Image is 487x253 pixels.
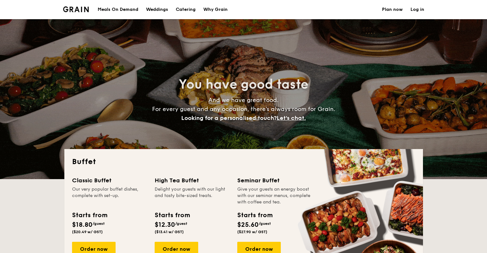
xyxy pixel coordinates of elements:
[72,230,103,234] span: ($20.49 w/ GST)
[237,210,272,220] div: Starts from
[155,221,175,229] span: $12.30
[237,176,312,185] div: Seminar Buffet
[93,221,105,226] span: /guest
[63,6,89,12] img: Grain
[155,230,184,234] span: ($13.41 w/ GST)
[72,157,415,167] h2: Buffet
[155,176,230,185] div: High Tea Buffet
[63,6,89,12] a: Logotype
[237,221,259,229] span: $25.60
[277,115,306,122] span: Let's chat.
[237,230,267,234] span: ($27.90 w/ GST)
[155,186,230,205] div: Delight your guests with our light and tasty bite-sized treats.
[179,77,308,92] span: You have good taste
[152,97,335,122] span: And we have great food. For every guest and any occasion, there’s always room for Grain.
[72,186,147,205] div: Our very popular buffet dishes, complete with set-up.
[72,176,147,185] div: Classic Buffet
[72,210,107,220] div: Starts from
[72,221,93,229] span: $18.80
[259,221,271,226] span: /guest
[155,210,190,220] div: Starts from
[175,221,187,226] span: /guest
[237,186,312,205] div: Give your guests an energy boost with our seminar menus, complete with coffee and tea.
[181,115,277,122] span: Looking for a personalised touch?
